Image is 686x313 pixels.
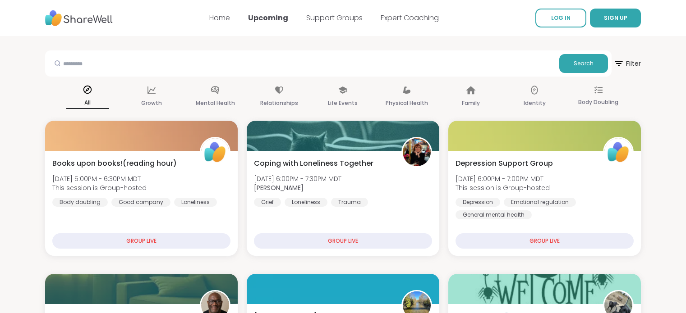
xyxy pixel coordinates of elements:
[111,198,170,207] div: Good company
[209,13,230,23] a: Home
[196,98,235,109] p: Mental Health
[141,98,162,109] p: Growth
[574,59,594,68] span: Search
[604,138,632,166] img: ShareWell
[260,98,298,109] p: Relationships
[254,158,373,169] span: Coping with Loneliness Together
[613,53,641,74] span: Filter
[386,98,428,109] p: Physical Health
[52,158,177,169] span: Books upon books!(reading hour)
[524,98,546,109] p: Identity
[403,138,431,166] img: Judy
[331,198,368,207] div: Trauma
[590,9,641,27] button: SIGN UP
[604,14,627,22] span: SIGN UP
[578,97,618,108] p: Body Doubling
[248,13,288,23] a: Upcoming
[52,174,147,183] span: [DATE] 5:00PM - 6:30PM MDT
[456,198,500,207] div: Depression
[285,198,327,207] div: Loneliness
[254,233,432,249] div: GROUP LIVE
[535,9,586,27] a: LOG IN
[381,13,439,23] a: Expert Coaching
[328,98,358,109] p: Life Events
[456,210,532,219] div: General mental health
[52,233,230,249] div: GROUP LIVE
[52,198,108,207] div: Body doubling
[456,183,550,192] span: This session is Group-hosted
[174,198,217,207] div: Loneliness
[52,183,147,192] span: This session is Group-hosted
[456,174,550,183] span: [DATE] 6:00PM - 7:00PM MDT
[254,183,304,192] b: [PERSON_NAME]
[456,233,634,249] div: GROUP LIVE
[254,198,281,207] div: Grief
[201,138,229,166] img: ShareWell
[45,6,113,31] img: ShareWell Nav Logo
[504,198,576,207] div: Emotional regulation
[462,98,480,109] p: Family
[551,14,571,22] span: LOG IN
[306,13,363,23] a: Support Groups
[66,97,109,109] p: All
[613,50,641,77] button: Filter
[254,174,341,183] span: [DATE] 6:00PM - 7:30PM MDT
[559,54,608,73] button: Search
[456,158,553,169] span: Depression Support Group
